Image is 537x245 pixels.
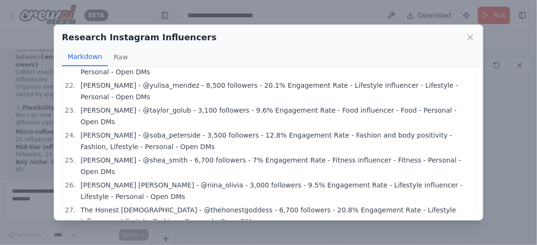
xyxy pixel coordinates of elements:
[62,31,217,44] h2: Research Instagram Influencers
[62,48,108,66] button: Markdown
[78,204,470,227] li: The Honest [DEMOGRAPHIC_DATA] - @thehonestgoddess - 6,700 followers - 20.8% Engagement Rate - Lif...
[78,105,470,128] li: [PERSON_NAME] - @taylor_golub - 3,100 followers - 9.6% Engagement Rate - Food influencer - Food -...
[78,154,470,177] li: [PERSON_NAME] - @shea_smith - 6,700 followers - 7% Engagement Rate - Fitness influencer - Fitness...
[108,48,133,66] button: Raw
[78,80,470,103] li: [PERSON_NAME] - @yulisa_mendez - 8,500 followers - 20.1% Engagement Rate - Lifestyle influencer -...
[78,179,470,202] li: [PERSON_NAME] [PERSON_NAME] - @nina_olivia - 3,000 followers - 9.5% Engagement Rate - Lifestyle i...
[78,129,470,152] li: [PERSON_NAME] - @soba_peterside - 3,500 followers - 12.8% Engagement Rate - Fashion and body posi...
